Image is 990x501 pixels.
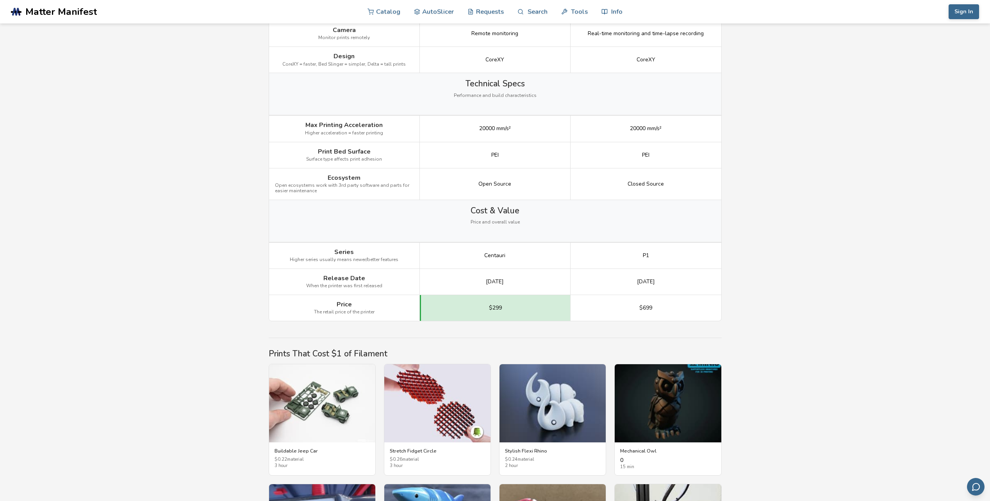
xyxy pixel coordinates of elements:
span: PEI [642,152,649,158]
span: 3 hour [390,463,485,469]
span: Camera [333,27,356,34]
img: Stylish Flexi Rhino [499,364,606,442]
span: PEI [491,152,499,158]
h3: Stylish Flexi Rhino [505,448,600,454]
span: CoreXY [637,57,655,63]
span: 15 min [620,465,715,470]
span: Centauri [484,252,505,259]
span: The retail price of the printer [314,310,375,315]
span: When the printer was first released [306,283,382,289]
span: Higher series usually means newer/better features [290,257,398,263]
div: 0 [620,457,715,470]
span: Open ecosystems work with 3rd party software and parts for easier maintenance [275,183,414,194]
h3: Buildable Jeep Car [275,448,370,454]
span: Open Source [478,181,511,187]
a: Stretch Fidget CircleStretch Fidget Circle$0.26material3 hour [384,364,491,476]
h3: Stretch Fidget Circle [390,448,485,454]
span: Max Printing Acceleration [305,122,383,129]
span: Price and overall value [471,220,520,225]
a: Mechanical OwlMechanical Owl015 min [614,364,721,476]
span: P1 [643,252,649,259]
span: 20000 mm/s² [479,125,511,132]
span: Monitor prints remotely [318,35,370,41]
span: $699 [639,305,652,311]
button: Sign In [949,4,979,19]
span: $ 0.26 material [390,457,485,462]
span: 2 hour [505,463,600,469]
span: CoreXY = faster, Bed Slinger = simpler, Delta = tall prints [282,62,406,67]
span: Matter Manifest [25,6,97,17]
span: 3 hour [275,463,370,469]
span: [DATE] [637,279,655,285]
span: Higher acceleration = faster printing [305,131,383,136]
span: Price [337,301,352,308]
h2: Prints That Cost $1 of Filament [269,349,722,358]
span: Cost & Value [471,206,519,215]
span: $299 [489,305,502,311]
img: Stretch Fidget Circle [384,364,491,442]
span: $ 0.24 material [505,457,600,462]
img: Mechanical Owl [615,364,721,442]
span: Closed Source [628,181,664,187]
span: $ 0.22 material [275,457,370,462]
span: 20000 mm/s² [630,125,662,132]
span: CoreXY [485,57,504,63]
span: Remote monitoring [471,30,518,37]
span: Release Date [323,275,365,282]
span: Surface type affects print adhesion [306,157,382,162]
h3: Mechanical Owl [620,448,715,454]
span: Performance and build characteristics [454,93,537,98]
span: Series [334,249,354,256]
span: Ecosystem [328,174,360,181]
button: Send feedback via email [967,478,985,496]
span: Design [334,53,355,60]
img: Buildable Jeep Car [269,364,375,442]
span: Real-time monitoring and time-lapse recording [588,30,704,37]
span: Print Bed Surface [318,148,371,155]
a: Buildable Jeep CarBuildable Jeep Car$0.22material3 hour [269,364,376,476]
span: Technical Specs [466,79,525,88]
span: [DATE] [486,279,504,285]
a: Stylish Flexi RhinoStylish Flexi Rhino$0.24material2 hour [499,364,606,476]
